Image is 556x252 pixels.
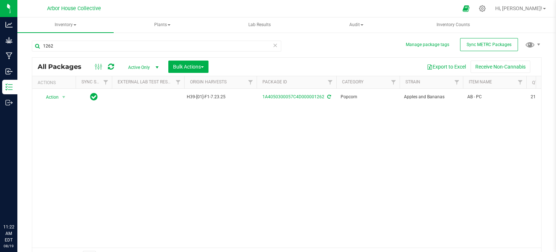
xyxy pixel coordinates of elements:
[405,17,501,33] a: Inventory Counts
[495,5,542,11] span: Hi, [PERSON_NAME]!
[3,243,14,249] p: 08/19
[406,42,449,48] button: Manage package tags
[467,42,511,47] span: Sync METRC Packages
[5,99,13,106] inline-svg: Outbound
[7,194,29,216] iframe: Resource center
[404,94,459,100] span: Apples and Bananas
[308,18,404,32] span: Audit
[427,22,480,28] span: Inventory Counts
[388,76,400,88] a: Filter
[342,79,363,84] a: Category
[39,92,59,102] span: Action
[460,38,518,51] button: Sync METRC Packages
[173,64,204,70] span: Bulk Actions
[114,17,211,33] a: Plants
[532,80,540,85] a: Qty
[38,80,73,85] div: Actions
[190,79,227,84] a: Origin Harvests
[168,61,208,73] button: Bulk Actions
[5,68,13,75] inline-svg: Inbound
[172,76,184,88] a: Filter
[115,18,210,32] span: Plants
[38,63,89,71] span: All Packages
[187,94,254,100] div: H39-[01]-F1-7.23.25
[239,22,281,28] span: Lab Results
[32,41,281,51] input: Search Package ID, Item Name, SKU, Lot or Part Number...
[326,94,331,99] span: Sync from Compliance System
[341,94,395,100] span: Popcorn
[245,76,257,88] a: Filter
[5,52,13,59] inline-svg: Manufacturing
[478,5,487,12] div: Manage settings
[5,37,13,44] inline-svg: Grow
[458,1,474,16] span: Open Ecommerce Menu
[90,92,98,102] span: In Sync
[100,76,112,88] a: Filter
[471,61,530,73] button: Receive Non-Cannabis
[211,17,308,33] a: Lab Results
[59,92,68,102] span: select
[3,224,14,243] p: 11:22 AM EDT
[469,79,492,84] a: Item Name
[81,79,109,84] a: Sync Status
[47,5,101,12] span: Arbor House Collective
[405,79,420,84] a: Strain
[262,94,324,99] a: 1A4050300057C4D000001262
[118,79,174,84] a: External Lab Test Result
[422,61,471,73] button: Export to Excel
[467,94,522,100] span: AB - PC
[451,76,463,88] a: Filter
[262,79,287,84] a: Package ID
[324,76,336,88] a: Filter
[5,21,13,28] inline-svg: Analytics
[514,76,526,88] a: Filter
[17,17,114,33] a: Inventory
[273,41,278,50] span: Clear
[308,17,404,33] a: Audit
[5,83,13,91] inline-svg: Inventory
